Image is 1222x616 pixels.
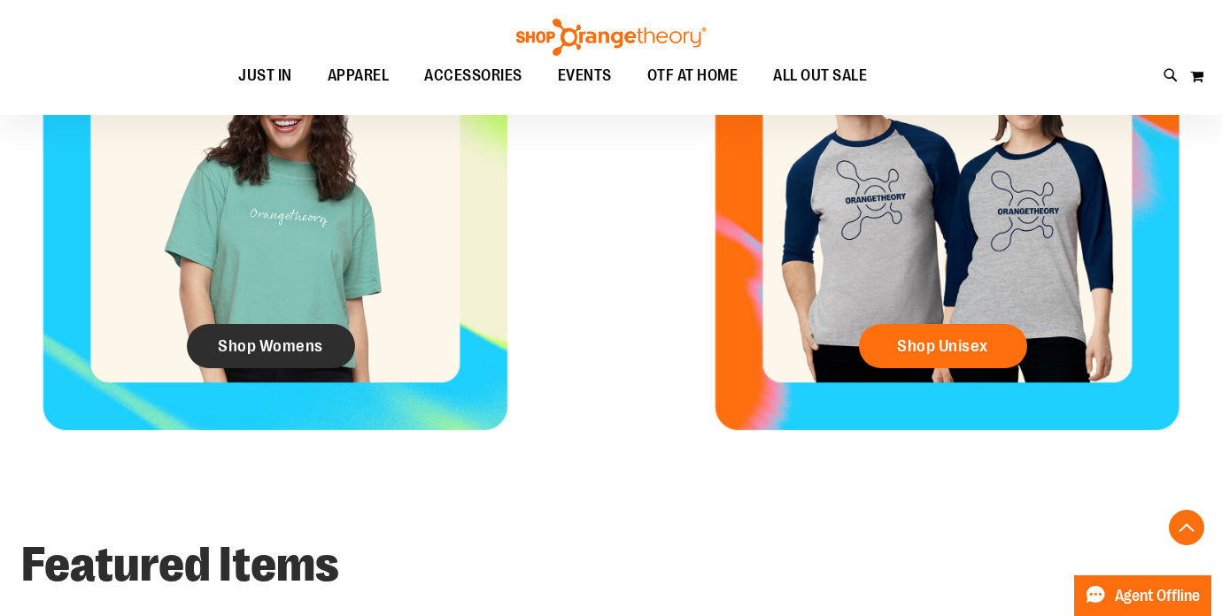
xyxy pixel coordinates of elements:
button: Agent Offline [1074,575,1211,616]
span: JUST IN [238,56,292,96]
span: Shop Womens [218,336,323,356]
span: ALL OUT SALE [773,56,867,96]
img: Shop Orangetheory [514,19,708,56]
span: OTF AT HOME [647,56,739,96]
strong: Featured Items [21,537,339,592]
a: Shop Womens [187,324,355,368]
span: APPAREL [328,56,390,96]
span: ACCESSORIES [424,56,522,96]
a: Shop Unisex [859,324,1027,368]
span: Agent Offline [1115,588,1200,604]
span: EVENTS [558,56,612,96]
span: Shop Unisex [897,336,988,356]
button: Back To Top [1169,510,1204,545]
